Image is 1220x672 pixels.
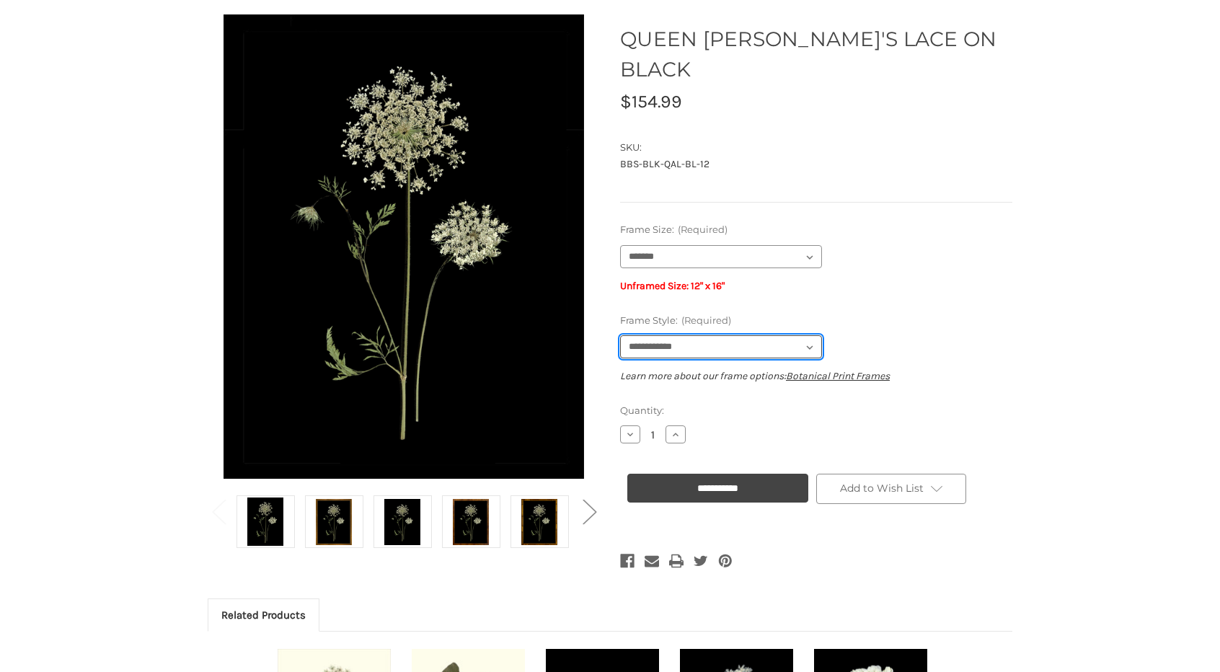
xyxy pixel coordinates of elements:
[224,9,584,484] img: Unframed
[620,156,1012,172] dd: BBS-BLK-QAL-BL-12
[620,141,1009,155] dt: SKU:
[208,599,319,631] a: Related Products
[212,534,225,534] span: Go to slide 2 of 2
[840,482,924,495] span: Add to Wish List
[620,404,1012,418] label: Quantity:
[384,498,420,546] img: Black Frame
[620,278,1012,293] p: Unframed Size: 12" x 16"
[678,224,728,235] small: (Required)
[247,498,283,546] img: Unframed
[620,368,1012,384] p: Learn more about our frame options:
[620,223,1012,237] label: Frame Size:
[583,534,596,534] span: Go to slide 2 of 2
[620,24,1012,84] h1: QUEEN [PERSON_NAME]'S LACE ON BLACK
[669,551,684,571] a: Print
[575,489,604,533] button: Go to slide 2 of 2
[316,498,352,546] img: Antique Gold Frame
[620,91,682,112] span: $154.99
[786,370,890,382] a: Botanical Print Frames
[681,314,731,326] small: (Required)
[620,314,1012,328] label: Frame Style:
[816,474,966,504] a: Add to Wish List
[204,489,233,533] button: Go to slide 2 of 2
[521,498,557,546] img: Gold Bamboo Frame
[453,498,489,546] img: Burlewood Frame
